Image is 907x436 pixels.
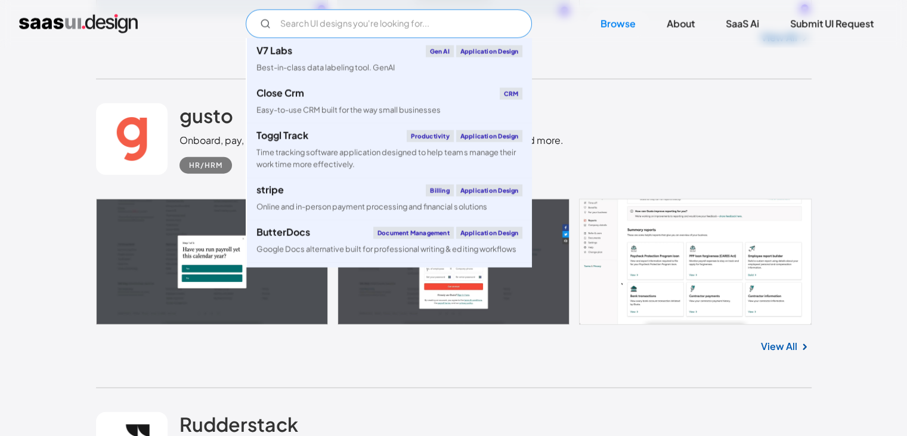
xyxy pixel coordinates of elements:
[256,131,308,140] div: Toggl Track
[256,62,395,73] div: Best-in-class data labeling tool. GenAI
[456,45,523,57] div: Application Design
[247,123,532,177] a: Toggl TrackProductivityApplication DesignTime tracking software application designed to help team...
[189,158,222,173] div: HR/HRM
[256,105,441,116] div: Easy-to-use CRM built for the way small businesses
[711,11,773,37] a: SaaS Ai
[456,185,523,196] div: Application Design
[456,130,523,142] div: Application Design
[426,45,454,57] div: Gen AI
[246,10,532,38] input: Search UI designs you're looking for...
[652,11,709,37] a: About
[246,10,532,38] form: Email Form
[761,339,797,354] a: View All
[247,262,532,316] a: klaviyoEmail MarketingApplication DesignCreate personalised customer experiences across email, SM...
[247,81,532,123] a: Close CrmCRMEasy-to-use CRM built for the way small businesses
[256,201,487,213] div: Online and in-person payment processing and financial solutions
[500,88,523,100] div: CRM
[179,133,564,148] div: Onboard, pay, insure, and support your hardworking team. Payroll, benefits, and more.
[179,103,233,127] h2: gusto
[586,11,650,37] a: Browse
[426,185,453,196] div: Billing
[179,103,233,133] a: gusto
[247,220,532,262] a: ButterDocsDocument ManagementApplication DesignGoogle Docs alternative built for professional wri...
[456,227,523,239] div: Application Design
[256,46,292,56] div: V7 Labs
[256,244,516,255] div: Google Docs alternative built for professional writing & editing workflows
[179,412,298,436] h2: Rudderstack
[256,185,284,195] div: stripe
[247,38,532,81] a: V7 LabsGen AIApplication DesignBest-in-class data labeling tool. GenAI
[776,11,888,37] a: Submit UI Request
[256,228,310,237] div: ButterDocs
[247,177,532,220] a: stripeBillingApplication DesignOnline and in-person payment processing and financial solutions
[256,147,522,170] div: Time tracking software application designed to help teams manage their work time more effectively.
[256,88,304,98] div: Close Crm
[373,227,454,239] div: Document Management
[19,14,138,33] a: home
[407,130,453,142] div: Productivity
